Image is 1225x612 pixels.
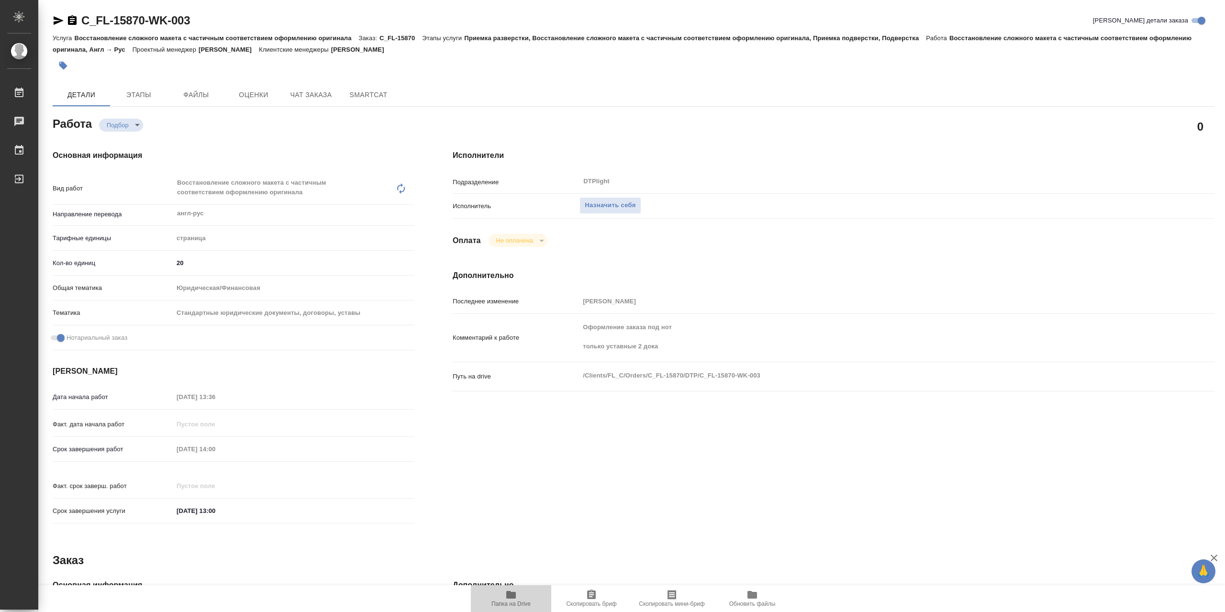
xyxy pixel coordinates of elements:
[926,34,949,42] p: Работа
[566,601,616,607] span: Скопировать бриф
[53,55,74,76] button: Добавить тэг
[53,579,414,591] h4: Основная информация
[639,601,704,607] span: Скопировать мини-бриф
[173,442,257,456] input: Пустое поле
[379,34,422,42] p: C_FL-15870
[453,235,481,246] h4: Оплата
[579,197,641,214] button: Назначить себя
[173,89,219,101] span: Файлы
[453,372,579,381] p: Путь на drive
[53,481,173,491] p: Факт. срок заверш. работ
[712,585,792,612] button: Обновить файлы
[53,420,173,429] p: Факт. дата начала работ
[259,46,331,53] p: Клиентские менеджеры
[53,34,74,42] p: Услуга
[173,390,257,404] input: Пустое поле
[173,417,257,431] input: Пустое поле
[489,234,547,247] div: Подбор
[53,150,414,161] h4: Основная информация
[67,333,127,343] span: Нотариальный заказ
[585,200,635,211] span: Назначить себя
[53,506,173,516] p: Срок завершения услуги
[53,258,173,268] p: Кол-во единиц
[58,89,104,101] span: Детали
[288,89,334,101] span: Чат заказа
[173,280,414,296] div: Юридическая/Финансовая
[199,46,259,53] p: [PERSON_NAME]
[173,230,414,246] div: страница
[551,585,632,612] button: Скопировать бриф
[453,297,579,306] p: Последнее изменение
[453,150,1214,161] h4: Исполнители
[173,504,257,518] input: ✎ Введи что-нибудь
[493,236,536,245] button: Не оплачена
[491,601,531,607] span: Папка на Drive
[53,283,173,293] p: Общая тематика
[53,553,84,568] h2: Заказ
[53,184,173,193] p: Вид работ
[422,34,464,42] p: Этапы услуги
[173,305,414,321] div: Стандартные юридические документы, договоры, уставы
[53,114,92,132] h2: Работа
[53,210,173,219] p: Направление перевода
[99,119,143,132] div: Подбор
[53,308,173,318] p: Тематика
[1192,559,1215,583] button: 🙏
[453,270,1214,281] h4: Дополнительно
[729,601,776,607] span: Обновить файлы
[453,178,579,187] p: Подразделение
[359,34,379,42] p: Заказ:
[579,294,1151,308] input: Пустое поле
[53,234,173,243] p: Тарифные единицы
[579,319,1151,355] textarea: Оформление заказа под нот только уставные 2 дока
[74,34,358,42] p: Восстановление сложного макета с частичным соответствием оформлению оригинала
[331,46,391,53] p: [PERSON_NAME]
[1197,118,1203,134] h2: 0
[579,367,1151,384] textarea: /Clients/FL_C/Orders/C_FL-15870/DTP/C_FL-15870-WK-003
[632,585,712,612] button: Скопировать мини-бриф
[116,89,162,101] span: Этапы
[173,479,257,493] input: Пустое поле
[53,15,64,26] button: Скопировать ссылку для ЯМессенджера
[81,14,190,27] a: C_FL-15870-WK-003
[53,366,414,377] h4: [PERSON_NAME]
[1093,16,1188,25] span: [PERSON_NAME] детали заказа
[104,121,132,129] button: Подбор
[1195,561,1212,581] span: 🙏
[453,333,579,343] p: Комментарий к работе
[453,201,579,211] p: Исполнитель
[133,46,199,53] p: Проектный менеджер
[53,445,173,454] p: Срок завершения работ
[471,585,551,612] button: Папка на Drive
[67,15,78,26] button: Скопировать ссылку
[453,579,1214,591] h4: Дополнительно
[53,392,173,402] p: Дата начала работ
[345,89,391,101] span: SmartCat
[231,89,277,101] span: Оценки
[173,256,414,270] input: ✎ Введи что-нибудь
[464,34,926,42] p: Приемка разверстки, Восстановление сложного макета с частичным соответствием оформлению оригинала...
